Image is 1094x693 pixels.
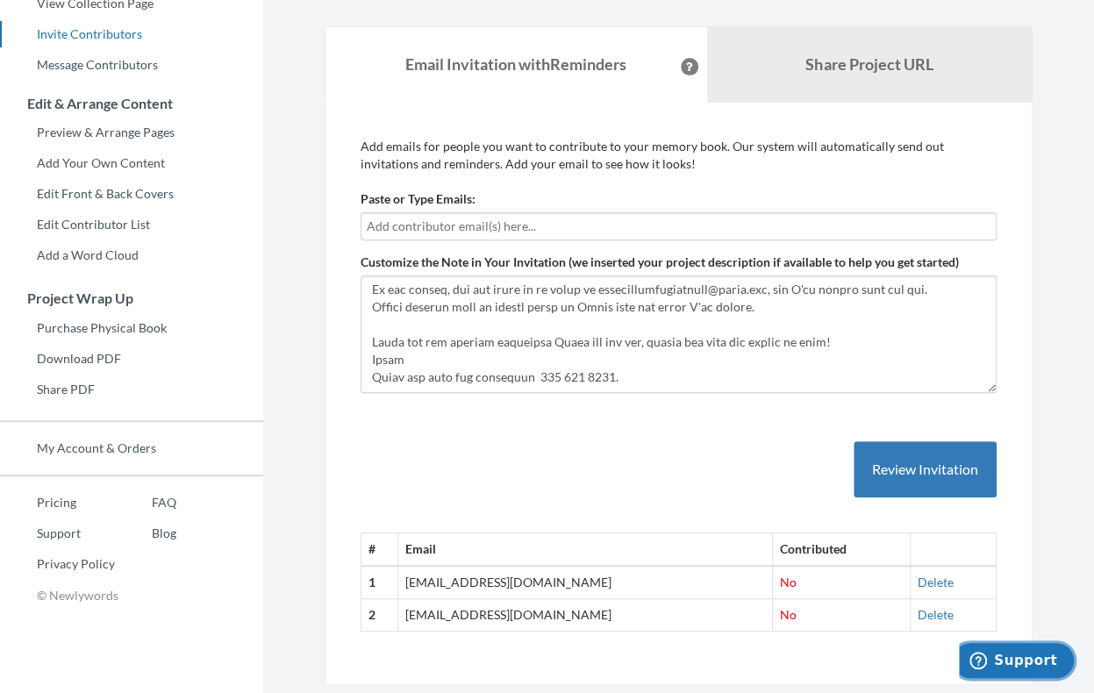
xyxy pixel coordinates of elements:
[398,566,772,598] td: [EMAIL_ADDRESS][DOMAIN_NAME]
[361,566,398,598] th: 1
[772,533,910,566] th: Contributed
[918,575,954,589] a: Delete
[405,54,626,74] strong: Email Invitation with Reminders
[398,533,772,566] th: Email
[361,138,997,173] p: Add emails for people you want to contribute to your memory book. Our system will automatically s...
[918,607,954,622] a: Delete
[115,489,176,516] a: FAQ
[361,190,475,208] label: Paste or Type Emails:
[854,441,997,498] button: Review Invitation
[361,254,959,271] label: Customize the Note in Your Invitation (we inserted your project description if available to help ...
[361,533,398,566] th: #
[361,599,398,632] th: 2
[780,575,797,589] span: No
[398,599,772,632] td: [EMAIL_ADDRESS][DOMAIN_NAME]
[115,520,176,547] a: Blog
[1,290,263,306] h3: Project Wrap Up
[367,217,990,236] input: Add contributor email(s) here...
[1,96,263,111] h3: Edit & Arrange Content
[805,54,933,74] b: Share Project URL
[959,640,1076,684] iframe: Opens a widget where you can chat to one of our agents
[780,607,797,622] span: No
[361,275,997,393] textarea: Dear family and friends - you are each one of [PERSON_NAME]'s loved ones, and I hope you'll help ...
